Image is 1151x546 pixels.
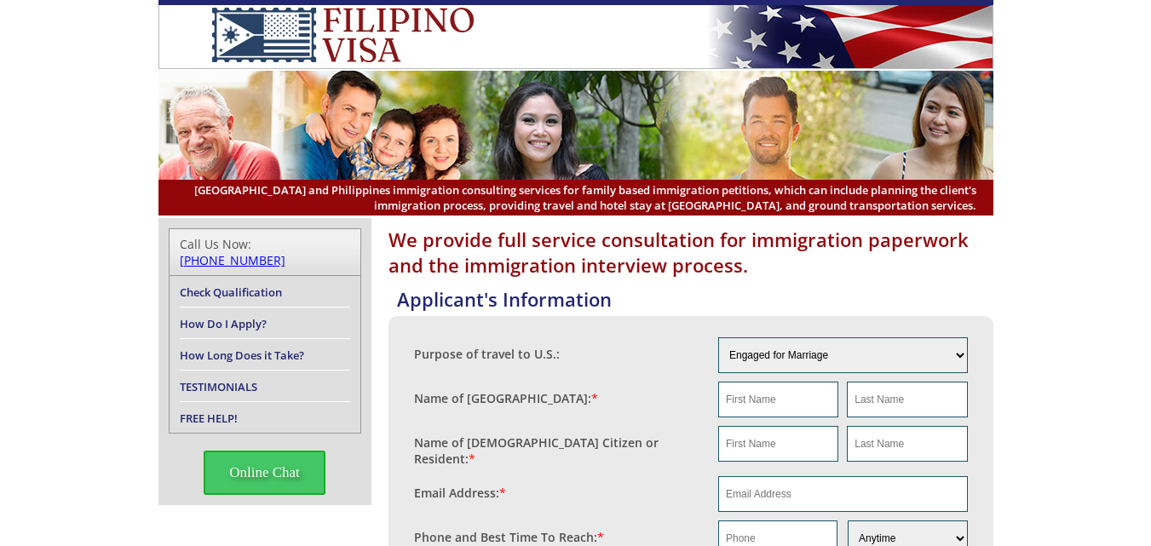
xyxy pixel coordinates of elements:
[204,451,325,495] span: Online Chat
[180,316,267,331] a: How Do I Apply?
[847,426,967,462] input: Last Name
[180,348,304,363] a: How Long Does it Take?
[414,434,702,467] label: Name of [DEMOGRAPHIC_DATA] Citizen or Resident:
[180,411,238,426] a: FREE HELP!
[414,390,598,406] label: Name of [GEOGRAPHIC_DATA]:
[180,252,285,268] a: [PHONE_NUMBER]
[388,227,993,278] h1: We provide full service consultation for immigration paperwork and the immigration interview proc...
[176,182,976,213] span: [GEOGRAPHIC_DATA] and Philippines immigration consulting services for family based immigration pe...
[414,346,560,362] label: Purpose of travel to U.S.:
[414,529,604,545] label: Phone and Best Time To Reach:
[847,382,967,417] input: Last Name
[180,379,257,394] a: TESTIMONIALS
[414,485,506,501] label: Email Address:
[180,236,350,268] div: Call Us Now:
[180,284,282,300] a: Check Qualification
[397,286,993,312] h4: Applicant's Information
[718,476,968,512] input: Email Address
[718,426,838,462] input: First Name
[718,382,838,417] input: First Name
